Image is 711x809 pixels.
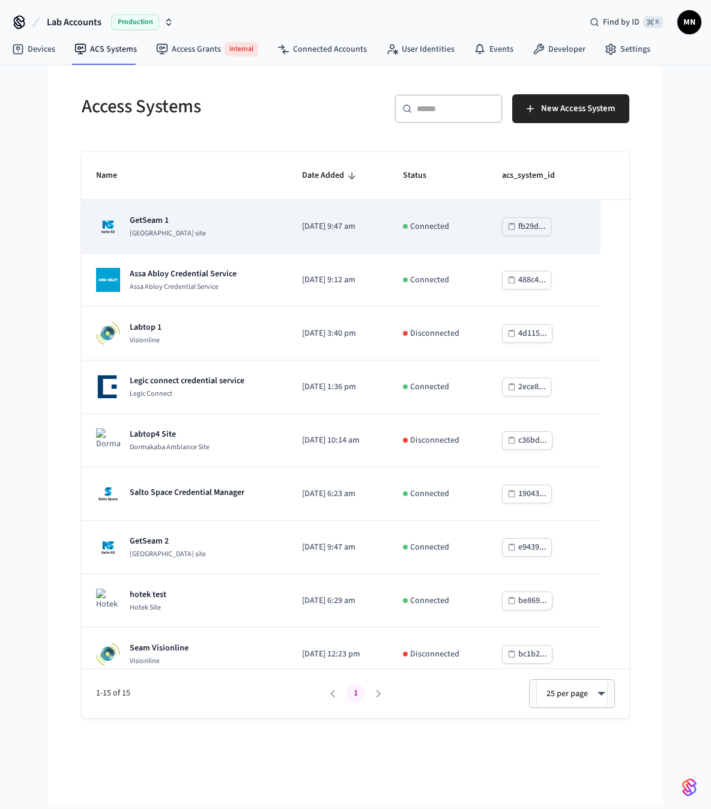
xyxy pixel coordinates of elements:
[130,214,206,226] p: GetSeam 1
[96,589,120,613] img: Hotek Site Logo
[96,214,120,238] img: Salto KS site Logo
[130,486,244,498] p: Salto Space Credential Manager
[502,271,551,289] button: 488c4...
[111,14,159,30] span: Production
[679,11,700,33] span: MN
[410,327,459,340] p: Disconnected
[580,11,673,33] div: Find by ID⌘ K
[225,42,258,56] span: Internal
[502,217,551,236] button: fb29d...
[130,589,166,601] p: hotek test
[403,166,442,185] span: Status
[502,645,552,664] button: bc1b2...
[518,647,547,662] div: bc1b2...
[82,94,348,119] h5: Access Systems
[130,268,237,280] p: Assa Abloy Credential Service
[377,38,464,60] a: User Identities
[147,37,268,61] a: Access GrantsInternal
[96,687,321,700] span: 1-15 of 15
[346,684,365,703] button: page 1
[502,592,552,610] button: be869...
[410,274,449,286] p: Connected
[96,535,120,559] img: Salto KS site Logo
[130,229,206,238] p: [GEOGRAPHIC_DATA] site
[502,378,551,396] button: 2ece8...
[302,274,374,286] p: [DATE] 9:12 am
[130,535,206,547] p: GetSeam 2
[96,268,120,292] img: Assa Abloy Credential Service Logo
[130,642,189,654] p: Seam Visionline
[302,434,374,447] p: [DATE] 10:14 am
[410,541,449,554] p: Connected
[302,220,374,233] p: [DATE] 9:47 am
[130,282,237,292] p: Assa Abloy Credential Service
[130,389,244,399] p: Legic Connect
[321,684,390,703] nav: pagination navigation
[541,101,615,117] span: New Access System
[302,327,374,340] p: [DATE] 3:40 pm
[502,485,552,503] button: 19043...
[65,38,147,60] a: ACS Systems
[410,595,449,607] p: Connected
[643,16,663,28] span: ⌘ K
[502,324,552,343] button: 4d115...
[96,642,120,666] img: Visionline Logo
[130,336,162,345] p: Visionline
[302,595,374,607] p: [DATE] 6:29 am
[518,486,546,501] div: 19043...
[518,540,546,555] div: e9439...
[130,428,210,440] p: Labtop4 Site
[512,94,629,123] button: New Access System
[96,482,120,506] img: Salto Space Logo
[518,326,547,341] div: 4d115...
[502,431,552,450] button: c36bd...
[96,166,133,185] span: Name
[47,15,101,29] span: Lab Accounts
[518,219,546,234] div: fb29d...
[464,38,523,60] a: Events
[130,603,166,613] p: Hotek Site
[677,10,701,34] button: MN
[96,375,120,399] img: Legic Connect Logo
[268,38,377,60] a: Connected Accounts
[682,778,697,797] img: SeamLogoGradient.69752ec5.svg
[130,656,189,666] p: Visionline
[502,166,570,185] span: acs_system_id
[2,38,65,60] a: Devices
[410,434,459,447] p: Disconnected
[518,433,547,448] div: c36bd...
[96,321,120,345] img: Visionline Logo
[595,38,660,60] a: Settings
[410,220,449,233] p: Connected
[302,541,374,554] p: [DATE] 9:47 am
[410,488,449,500] p: Connected
[130,321,162,333] p: Labtop 1
[302,166,360,185] span: Date Added
[130,375,244,387] p: Legic connect credential service
[523,38,595,60] a: Developer
[410,381,449,393] p: Connected
[603,16,640,28] span: Find by ID
[130,550,206,559] p: [GEOGRAPHIC_DATA] site
[518,380,546,395] div: 2ece8...
[410,648,459,661] p: Disconnected
[502,538,552,557] button: e9439...
[518,273,546,288] div: 488c4...
[302,648,374,661] p: [DATE] 12:23 pm
[302,381,374,393] p: [DATE] 1:36 pm
[130,443,210,452] p: Dormakaba Ambiance Site
[302,488,374,500] p: [DATE] 6:23 am
[96,428,120,452] img: Dormakaba Ambiance Site Logo
[518,593,547,608] div: be869...
[536,679,608,708] div: 25 per page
